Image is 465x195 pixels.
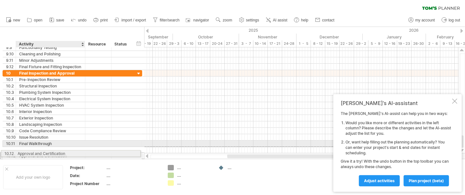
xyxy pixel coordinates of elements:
div: 9.12 [6,64,16,70]
a: contact [314,16,337,24]
a: filter/search [151,16,182,24]
span: Adjust activities [364,178,395,183]
div: Approval and Certification [19,153,82,159]
a: plan project (beta) [404,175,449,186]
div: Cleaning and Polishing [19,51,82,57]
div: Final Fixture and Fitting Inspection [19,64,82,70]
div: 10.8 [6,121,16,127]
a: Adjust activities [359,175,400,186]
div: 10 [6,70,16,76]
span: settings [246,18,259,22]
div: 13 - 17 [196,40,210,47]
div: 8 - 12 [311,40,325,47]
div: 10.5 [6,102,16,108]
div: Issue Resolution [19,134,82,140]
div: December 2025 [297,34,363,40]
span: zoom [223,18,232,22]
div: November 2025 [239,34,297,40]
a: zoom [214,16,234,24]
span: AI assist [273,18,287,22]
div: Minor Adjustments [19,57,82,63]
span: navigator [193,18,209,22]
div: Landscaping Inspection [19,121,82,127]
span: help [301,18,308,22]
div: .... [177,165,212,170]
div: 22 - 26 [153,40,167,47]
div: Interior Inspection [19,109,82,115]
div: Plumbing System Inspection [19,89,82,95]
div: 1 - 5 [297,40,311,47]
div: 6 - 10 [182,40,196,47]
div: 26-30 [412,40,426,47]
div: 17 - 21 [268,40,282,47]
div: 9 - 13 [440,40,455,47]
div: 12 - 16 [383,40,397,47]
div: 15 - 19 [138,40,153,47]
div: Project: [70,165,105,170]
div: 5 - 9 [368,40,383,47]
a: my account [407,16,437,24]
div: [PERSON_NAME]'s AI-assistant [341,100,451,106]
div: Activity [19,41,81,47]
span: plan project (beta) [409,178,444,183]
div: Functionality Testing [19,45,82,51]
div: 10.4 [6,96,16,102]
div: Code Compliance Review [19,128,82,134]
div: 22 - 26 [340,40,354,47]
div: Status [114,41,128,47]
a: settings [237,16,261,24]
div: The [PERSON_NAME]'s AI-assist can help you in two ways: Give it a try! With the undo button in th... [341,111,451,186]
a: AI assist [264,16,289,24]
span: log out [449,18,460,22]
div: .... [177,180,212,186]
div: 20-24 [210,40,225,47]
div: 15 - 19 [325,40,340,47]
div: Exterior Inspection [19,115,82,121]
div: October 2025 [173,34,239,40]
div: Date: [70,173,105,178]
div: Add your own logo [3,165,63,189]
a: log out [440,16,462,24]
div: Final Inspection and Approval [19,70,82,76]
div: 10.10 [6,134,16,140]
span: contact [322,18,335,22]
div: January 2026 [363,34,426,40]
div: 9.9 [6,45,16,51]
div: Pre-Inspection Review [19,77,82,83]
div: 10.7 [6,115,16,121]
span: filter/search [160,18,180,22]
div: 2 - 6 [426,40,440,47]
li: Would you like more or different activities in the left column? Please describe the changes and l... [345,120,451,136]
div: 24-28 [282,40,297,47]
a: help [292,16,310,24]
div: 19 - 23 [397,40,412,47]
div: 27 - 31 [225,40,239,47]
div: .... [228,165,262,170]
div: Electrical System Inspection [19,96,82,102]
div: .... [106,173,160,178]
span: import / export [121,18,146,22]
div: .... [106,181,160,186]
div: 29 - 2 [354,40,368,47]
div: 3 - 7 [239,40,253,47]
span: my account [415,18,435,22]
div: 10.12 [6,153,16,159]
div: 10 - 14 [253,40,268,47]
div: .... [177,173,212,178]
div: HVAC System Inspection [19,102,82,108]
div: 10.3 [6,89,16,95]
div: 10.6 [6,109,16,115]
div: 10.2 [6,83,16,89]
div: Final Walkthrough [19,141,82,147]
div: 9.10 [6,51,16,57]
div: 10.11 [6,141,16,147]
a: navigator [185,16,211,24]
div: .... [106,165,160,170]
div: Structural Inspection [19,83,82,89]
div: 9.11 [6,57,16,63]
div: 10.1 [6,77,16,83]
div: Project Number [70,181,105,186]
div: Resource [88,41,108,47]
div: 29 - 3 [167,40,182,47]
div: 10.9 [6,128,16,134]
